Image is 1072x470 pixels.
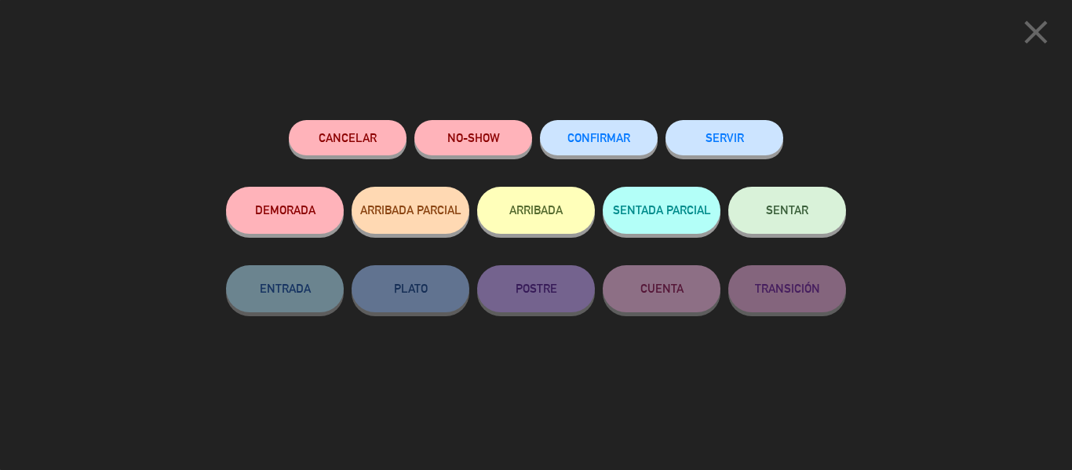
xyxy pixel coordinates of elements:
[728,187,846,234] button: SENTAR
[540,120,658,155] button: CONFIRMAR
[766,203,808,217] span: SENTAR
[226,265,344,312] button: ENTRADA
[414,120,532,155] button: NO-SHOW
[289,120,407,155] button: Cancelar
[665,120,783,155] button: SERVIR
[567,131,630,144] span: CONFIRMAR
[1016,13,1056,52] i: close
[728,265,846,312] button: TRANSICIÓN
[226,187,344,234] button: DEMORADA
[603,265,720,312] button: CUENTA
[352,265,469,312] button: PLATO
[360,203,461,217] span: ARRIBADA PARCIAL
[1012,12,1060,58] button: close
[352,187,469,234] button: ARRIBADA PARCIAL
[477,265,595,312] button: POSTRE
[603,187,720,234] button: SENTADA PARCIAL
[477,187,595,234] button: ARRIBADA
